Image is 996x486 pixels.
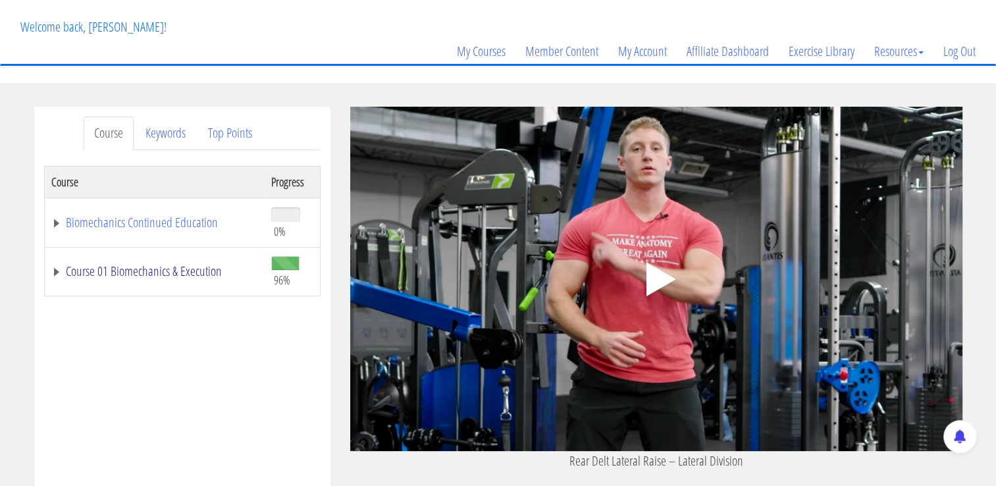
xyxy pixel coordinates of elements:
a: Resources [864,20,933,83]
a: Course [84,117,134,150]
a: My Account [608,20,677,83]
a: Affiliate Dashboard [677,20,779,83]
a: Log Out [933,20,985,83]
a: Exercise Library [779,20,864,83]
a: Biomechanics Continued Education [51,216,258,229]
a: Keywords [135,117,196,150]
a: Member Content [515,20,608,83]
a: Course 01 Biomechanics & Execution [51,265,258,278]
a: Top Points [197,117,263,150]
th: Progress [265,166,320,198]
a: My Courses [447,20,515,83]
span: 0% [274,224,286,238]
p: Rear Delt Lateral Raise – Lateral Division [350,451,962,471]
span: 96% [274,273,290,287]
p: Welcome back, [PERSON_NAME]! [11,1,176,53]
th: Course [44,166,265,198]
